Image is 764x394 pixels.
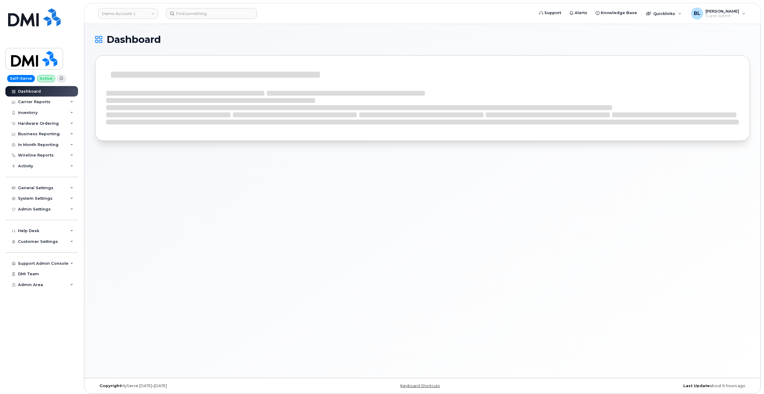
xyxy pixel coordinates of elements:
span: Dashboard [107,35,161,44]
div: about 6 hours ago [532,384,750,388]
strong: Last Update [683,384,710,388]
strong: Copyright [100,384,121,388]
div: MyServe [DATE]–[DATE] [95,384,313,388]
a: Keyboard Shortcuts [400,384,440,388]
